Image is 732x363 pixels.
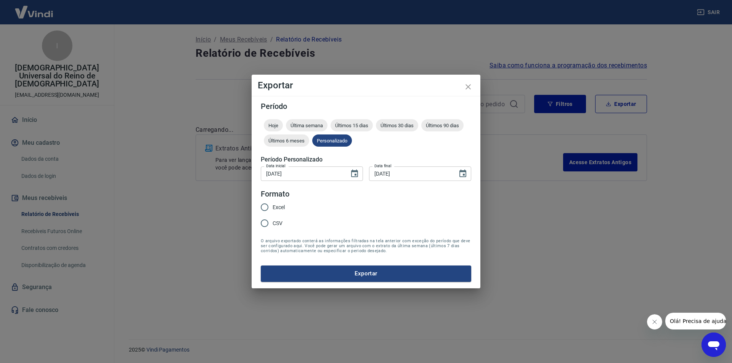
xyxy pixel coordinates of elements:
div: Últimos 90 dias [421,119,464,131]
iframe: Fechar mensagem [647,314,662,329]
span: Últimos 30 dias [376,123,418,128]
div: Última semana [286,119,327,131]
div: Hoje [264,119,283,131]
span: O arquivo exportado conterá as informações filtradas na tela anterior com exceção do período que ... [261,238,471,253]
span: Última semana [286,123,327,128]
button: Choose date, selected date is 19 de set de 2025 [455,166,470,181]
label: Data final [374,163,392,169]
span: Excel [273,203,285,211]
label: Data inicial [266,163,286,169]
span: Personalizado [312,138,352,144]
div: Últimos 15 dias [331,119,373,131]
div: Últimos 30 dias [376,119,418,131]
legend: Formato [261,189,289,200]
input: DD/MM/YYYY [261,166,344,181]
span: Hoje [264,123,283,128]
span: Últimos 90 dias [421,123,464,128]
div: Últimos 6 meses [264,134,309,147]
span: Últimos 15 dias [331,123,373,128]
button: Exportar [261,265,471,281]
iframe: Mensagem da empresa [665,313,726,329]
button: Choose date, selected date is 19 de set de 2025 [347,166,362,181]
span: CSV [273,219,283,227]
input: DD/MM/YYYY [369,166,452,181]
h5: Período Personalizado [261,156,471,163]
iframe: Botão para abrir a janela de mensagens [701,333,726,357]
h4: Exportar [258,81,474,90]
div: Personalizado [312,134,352,147]
h5: Período [261,102,471,110]
span: Últimos 6 meses [264,138,309,144]
span: Olá! Precisa de ajuda? [5,5,64,11]
button: close [459,78,477,96]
